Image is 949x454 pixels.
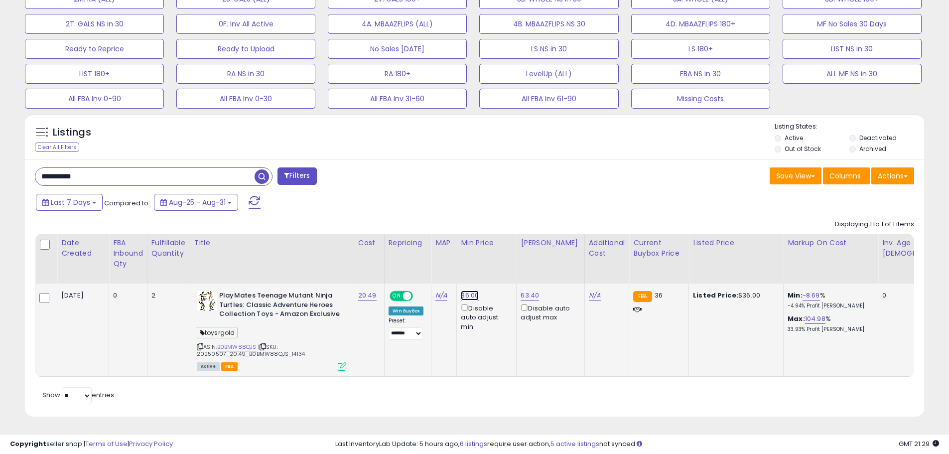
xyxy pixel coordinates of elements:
button: 0F. Inv All Active [176,14,315,34]
a: 104.98 [805,314,825,324]
div: Date Created [61,238,105,259]
button: LIST NS in 30 [783,39,922,59]
button: LevelUp (ALL) [479,64,618,84]
a: 6 listings [460,439,487,449]
div: Fulfillable Quantity [151,238,186,259]
button: 4D. MBAAZFLIPS 180+ [631,14,770,34]
small: FBA [633,291,652,302]
div: [DATE] [61,291,101,300]
div: Last InventoryLab Update: 5 hours ago, require user action, not synced. [335,440,939,449]
button: 2T. GALS NS in 30 [25,14,164,34]
span: Show: entries [42,390,114,400]
button: Columns [823,167,870,184]
div: FBA inbound Qty [113,238,143,269]
button: 4B. MBAAZFLIPS NS 30 [479,14,618,34]
div: Clear All Filters [35,143,79,152]
button: All FBA Inv 31-60 [328,89,467,109]
b: Min: [788,291,803,300]
button: Aug-25 - Aug-31 [154,194,238,211]
div: Min Price [461,238,512,248]
a: Terms of Use [85,439,128,449]
button: Last 7 Days [36,194,103,211]
p: 33.93% Profit [PERSON_NAME] [788,326,870,333]
button: LS 180+ [631,39,770,59]
span: Last 7 Days [51,197,90,207]
div: Additional Cost [589,238,625,259]
p: Listing States: [775,122,924,132]
div: Current Buybox Price [633,238,684,259]
span: Compared to: [104,198,150,208]
label: Archived [859,145,886,153]
div: % [788,291,870,309]
span: 2025-09-8 21:29 GMT [899,439,939,449]
span: ON [391,292,403,301]
button: Filters [277,167,316,185]
button: Ready to Upload [176,39,315,59]
button: MF No Sales 30 Days [783,14,922,34]
div: 0 [113,291,139,300]
span: FBA [221,362,238,371]
div: seller snap | | [10,440,173,449]
a: B0BMW88QJS [217,343,257,351]
a: 5 active listings [550,439,599,449]
label: Out of Stock [785,145,821,153]
b: Listed Price: [693,291,738,300]
div: Repricing [389,238,427,248]
button: All FBA Inv 0-90 [25,89,164,109]
a: N/A [589,291,601,301]
div: Title [194,238,350,248]
a: 36.00 [461,291,479,301]
div: ASIN: [197,291,346,370]
button: LS NS in 30 [479,39,618,59]
button: No Sales [DATE] [328,39,467,59]
b: Max: [788,314,805,323]
label: Active [785,134,803,142]
div: Cost [358,238,380,248]
button: 4A. MBAAZFLIPS (ALL) [328,14,467,34]
button: RA NS in 30 [176,64,315,84]
div: Disable auto adjust min [461,303,509,331]
div: Preset: [389,317,424,340]
button: RA 180+ [328,64,467,84]
span: toysrgold [197,327,238,338]
label: Deactivated [859,134,897,142]
span: 36 [655,291,663,300]
h5: Listings [53,126,91,140]
button: Save View [770,167,821,184]
span: All listings currently available for purchase on Amazon [197,362,220,371]
div: Win BuyBox [389,306,424,315]
button: LIST 180+ [25,64,164,84]
div: MAP [435,238,452,248]
span: Columns [829,171,861,181]
button: Missing Costs [631,89,770,109]
a: 63.40 [521,291,539,301]
div: Disable auto adjust max [521,303,576,322]
div: Markup on Cost [788,238,874,248]
th: The percentage added to the cost of goods (COGS) that forms the calculator for Min & Max prices. [784,234,878,284]
button: FBA NS in 30 [631,64,770,84]
div: % [788,314,870,333]
a: 20.49 [358,291,377,301]
button: ALL MF NS in 30 [783,64,922,84]
button: All FBA Inv 0-30 [176,89,315,109]
p: -4.94% Profit [PERSON_NAME] [788,303,870,309]
strong: Copyright [10,439,46,449]
a: N/A [435,291,447,301]
div: Displaying 1 to 1 of 1 items [835,220,914,229]
div: Listed Price [693,238,779,248]
img: 511VQphn5SL._SL40_.jpg [197,291,217,311]
div: $36.00 [693,291,776,300]
a: -8.69 [803,291,820,301]
div: [PERSON_NAME] [521,238,580,248]
button: Actions [871,167,914,184]
span: OFF [411,292,427,301]
span: | SKU: 20250507_20.49_B0BMW88QJS_14134 [197,343,305,358]
button: All FBA Inv 61-90 [479,89,618,109]
div: 2 [151,291,182,300]
span: Aug-25 - Aug-31 [169,197,226,207]
button: Ready to Reprice [25,39,164,59]
b: PlayMates Teenage Mutant Ninja Turtles: Classic Adventure Heroes Collection Toys - Amazon Exclusive [219,291,340,321]
a: Privacy Policy [129,439,173,449]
